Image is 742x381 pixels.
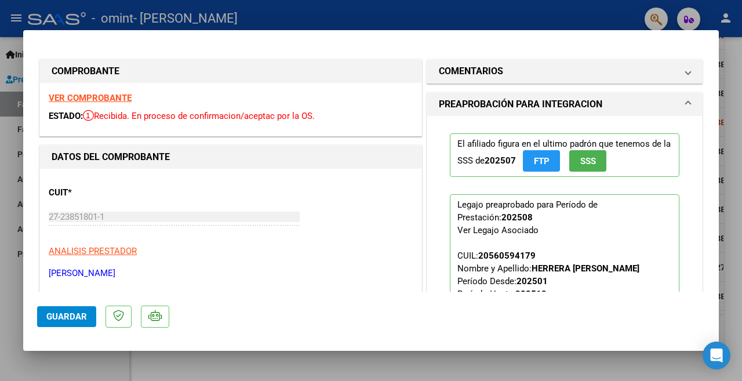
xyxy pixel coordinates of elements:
p: [PERSON_NAME] [49,267,413,280]
strong: 202501 [517,276,548,286]
mat-expansion-panel-header: COMENTARIOS [427,60,702,83]
h1: COMENTARIOS [439,64,503,78]
p: CUIT [49,186,158,199]
span: ANALISIS PRESTADOR [49,246,137,256]
button: SSS [569,150,606,172]
strong: COMPROBANTE [52,66,119,77]
button: Guardar [37,306,96,327]
p: El afiliado figura en el ultimo padrón que tenemos de la SSS de [450,133,679,177]
strong: DATOS DEL COMPROBANTE [52,151,170,162]
h1: PREAPROBACIÓN PARA INTEGRACION [439,97,602,111]
mat-expansion-panel-header: PREAPROBACIÓN PARA INTEGRACION [427,93,702,116]
strong: 202512 [515,289,547,299]
p: Legajo preaprobado para Período de Prestación: [450,194,679,361]
span: FTP [534,156,550,166]
span: Recibida. En proceso de confirmacion/aceptac por la OS. [83,111,315,121]
div: Open Intercom Messenger [703,342,730,369]
span: Guardar [46,311,87,322]
strong: HERRERA [PERSON_NAME] [532,263,639,274]
span: CUIL: Nombre y Apellido: Período Desde: Período Hasta: Admite Dependencia: [457,251,639,325]
strong: 202507 [485,155,516,166]
span: ESTADO: [49,111,83,121]
a: VER COMPROBANTE [49,93,132,103]
div: Ver Legajo Asociado [457,224,539,237]
span: SSS [580,156,596,166]
div: 20560594179 [478,249,536,262]
strong: 202508 [501,212,533,223]
button: FTP [523,150,560,172]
